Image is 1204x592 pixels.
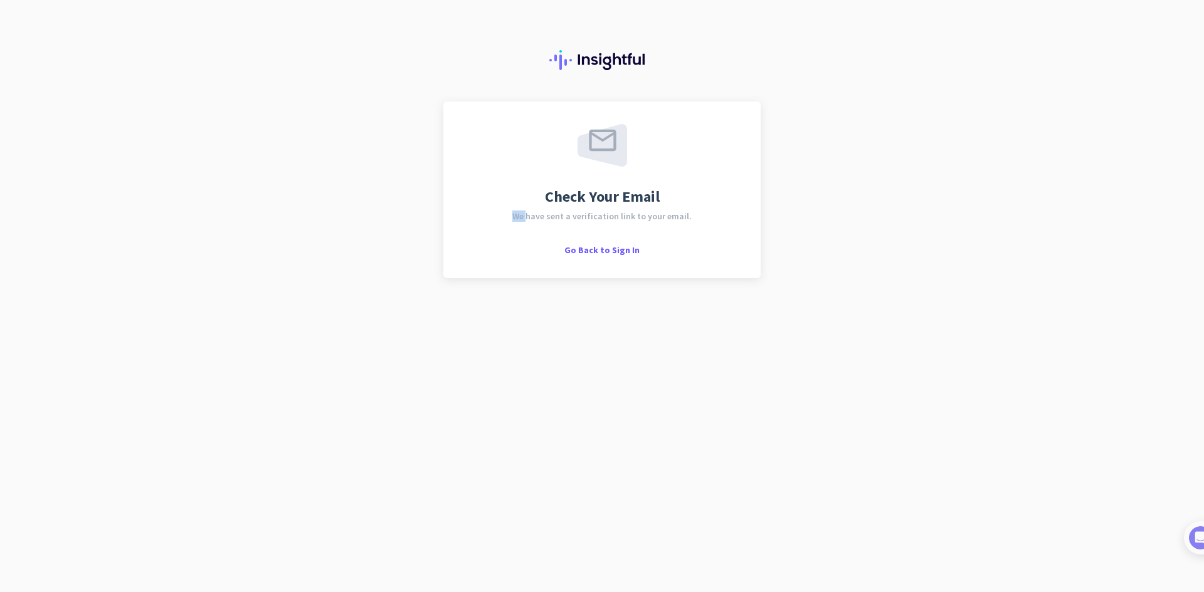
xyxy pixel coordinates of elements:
[545,189,660,204] span: Check Your Email
[564,244,640,256] span: Go Back to Sign In
[512,212,692,221] span: We have sent a verification link to your email.
[549,50,655,70] img: Insightful
[578,124,627,167] img: email-sent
